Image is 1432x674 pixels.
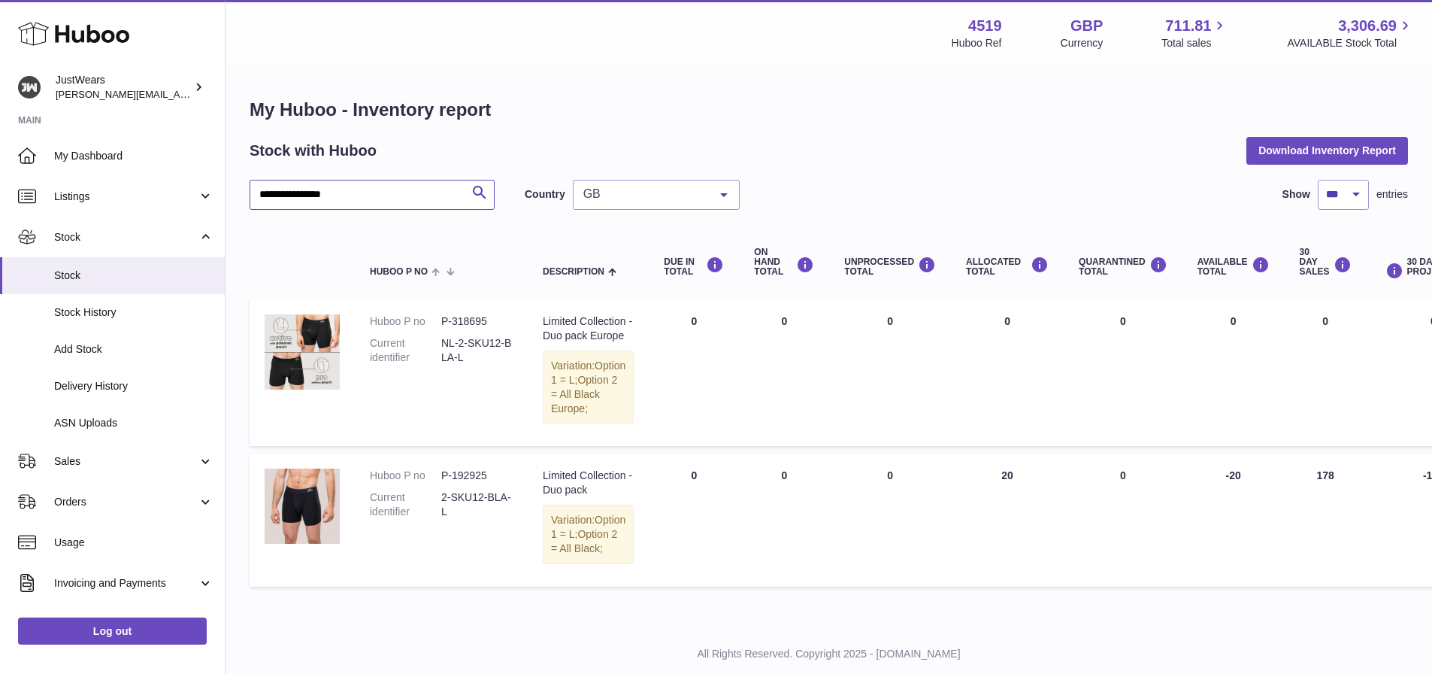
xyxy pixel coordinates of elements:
h2: Stock with Huboo [250,141,377,161]
div: ON HAND Total [754,247,814,278]
a: 3,306.69 AVAILABLE Stock Total [1287,16,1414,50]
span: GB [580,187,709,202]
span: 0 [1120,469,1126,481]
img: product image [265,469,340,544]
span: 3,306.69 [1338,16,1397,36]
span: Stock [54,230,198,244]
div: Huboo Ref [952,36,1002,50]
dd: 2-SKU12-BLA-L [441,490,513,519]
div: Limited Collection - Duo pack [543,469,634,497]
label: Country [525,187,565,202]
div: DUE IN TOTAL [664,257,724,277]
td: 0 [1182,299,1285,446]
dd: P-192925 [441,469,513,483]
div: AVAILABLE Total [1197,257,1270,277]
dt: Current identifier [370,336,441,365]
div: QUARANTINED Total [1079,257,1167,277]
img: product image [265,314,340,390]
td: 0 [951,299,1064,446]
div: JustWears [56,73,191,102]
span: Option 1 = L; [551,360,625,386]
span: Listings [54,190,198,204]
span: ASN Uploads [54,416,213,430]
span: Invoicing and Payments [54,576,198,591]
span: Option 2 = All Black Europe; [551,374,617,414]
span: [PERSON_NAME][EMAIL_ADDRESS][DOMAIN_NAME] [56,88,301,100]
div: Variation: [543,505,634,564]
button: Download Inventory Report [1246,137,1408,164]
td: 20 [951,454,1064,586]
span: 0 [1120,315,1126,327]
span: My Dashboard [54,149,213,163]
dd: P-318695 [441,314,513,329]
div: Currency [1061,36,1104,50]
label: Show [1282,187,1310,202]
td: 178 [1285,454,1367,586]
span: Stock [54,269,213,283]
span: Description [543,267,604,277]
span: Add Stock [54,342,213,357]
dt: Current identifier [370,490,441,519]
span: Delivery History [54,379,213,393]
span: AVAILABLE Stock Total [1287,36,1414,50]
td: 0 [739,299,829,446]
td: 0 [649,299,739,446]
dt: Huboo P no [370,469,441,483]
strong: GBP [1070,16,1103,36]
div: ALLOCATED Total [966,257,1049,277]
a: Log out [18,618,207,645]
p: All Rights Reserved. Copyright 2025 - [DOMAIN_NAME] [238,647,1420,661]
td: 0 [829,454,951,586]
span: Sales [54,454,198,469]
div: Variation: [543,351,634,424]
span: Stock History [54,305,213,320]
div: UNPROCESSED Total [844,257,936,277]
td: -20 [1182,454,1285,586]
img: josh@just-wears.com [18,76,41,99]
span: Huboo P no [370,267,428,277]
span: 711.81 [1165,16,1211,36]
td: 0 [1285,299,1367,446]
td: 0 [829,299,951,446]
td: 0 [739,454,829,586]
div: 30 DAY SALES [1300,247,1352,278]
dd: NL-2-SKU12-BLA-L [441,336,513,365]
td: 0 [649,454,739,586]
span: entries [1376,187,1408,202]
strong: 4519 [968,16,1002,36]
span: Option 2 = All Black; [551,528,617,554]
dt: Huboo P no [370,314,441,329]
h1: My Huboo - Inventory report [250,98,1408,122]
span: Total sales [1161,36,1228,50]
div: Limited Collection - Duo pack Europe [543,314,634,343]
span: Orders [54,495,198,509]
span: Usage [54,536,213,550]
a: 711.81 Total sales [1161,16,1228,50]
